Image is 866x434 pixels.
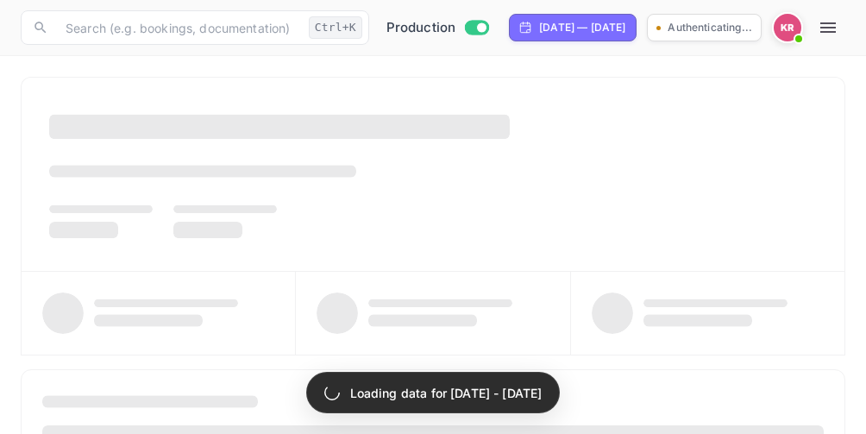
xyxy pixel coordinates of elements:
div: [DATE] — [DATE] [539,20,625,35]
div: Switch to Sandbox mode [380,18,496,38]
span: Production [386,18,456,38]
div: Click to change the date range period [509,14,637,41]
div: Ctrl+K [309,16,362,39]
input: Search (e.g. bookings, documentation) [55,10,302,45]
p: Loading data for [DATE] - [DATE] [350,384,543,402]
img: Kobus Roux [774,14,801,41]
p: Authenticating... [668,20,752,35]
